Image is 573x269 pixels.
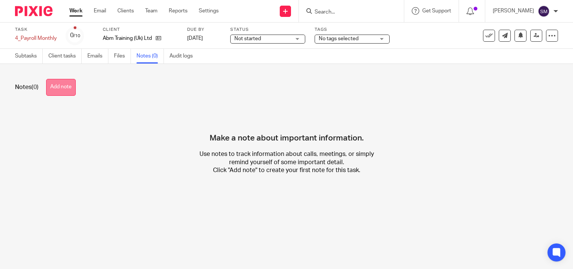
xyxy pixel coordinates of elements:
button: Add note [46,79,76,96]
label: Due by [187,27,221,33]
span: (0) [31,84,39,90]
h4: Make a note about important information. [210,107,364,143]
a: Client tasks [48,49,82,63]
span: Not started [234,36,261,41]
a: Work [69,7,82,15]
h1: Notes [15,83,39,91]
small: /10 [73,34,80,38]
div: 4_Payroll Monthly [15,35,57,42]
a: Notes (0) [136,49,164,63]
span: Get Support [422,8,451,14]
label: Client [103,27,178,33]
a: Emails [87,49,108,63]
div: 0 [70,31,80,40]
span: No tags selected [319,36,358,41]
span: [DATE] [187,36,203,41]
a: Clients [117,7,134,15]
a: Audit logs [169,49,198,63]
p: Use notes to track information about calls, meetings, or simply remind yourself of some important... [196,150,377,174]
a: Reports [169,7,187,15]
a: Team [145,7,157,15]
label: Task [15,27,57,33]
a: Files [114,49,131,63]
input: Search [314,9,381,16]
label: Status [230,27,305,33]
a: Email [94,7,106,15]
img: svg%3E [538,5,550,17]
a: Settings [199,7,219,15]
p: Abm Training (Uk) Ltd [103,35,152,42]
a: Subtasks [15,49,43,63]
label: Tags [315,27,390,33]
p: [PERSON_NAME] [493,7,534,15]
img: Pixie [15,6,52,16]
